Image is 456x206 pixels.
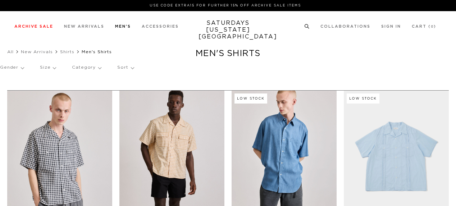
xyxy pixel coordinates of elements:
p: Size [40,59,56,76]
a: Collaborations [320,24,370,28]
p: Category [72,59,101,76]
p: Use Code EXTRA15 for Further 15% Off Archive Sale Items [17,3,433,8]
div: Low Stock [234,93,267,104]
a: Shirts [60,50,74,54]
a: Sign In [381,24,401,28]
div: Low Stock [347,93,379,104]
a: Archive Sale [14,24,53,28]
a: Men's [115,24,131,28]
small: 0 [431,25,434,28]
a: Accessories [142,24,179,28]
a: SATURDAYS[US_STATE][GEOGRAPHIC_DATA] [199,20,258,40]
a: All [7,50,14,54]
a: New Arrivals [21,50,53,54]
a: Cart (0) [412,24,436,28]
span: Men's Shirts [82,50,112,54]
p: Sort [117,59,133,76]
a: New Arrivals [64,24,104,28]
